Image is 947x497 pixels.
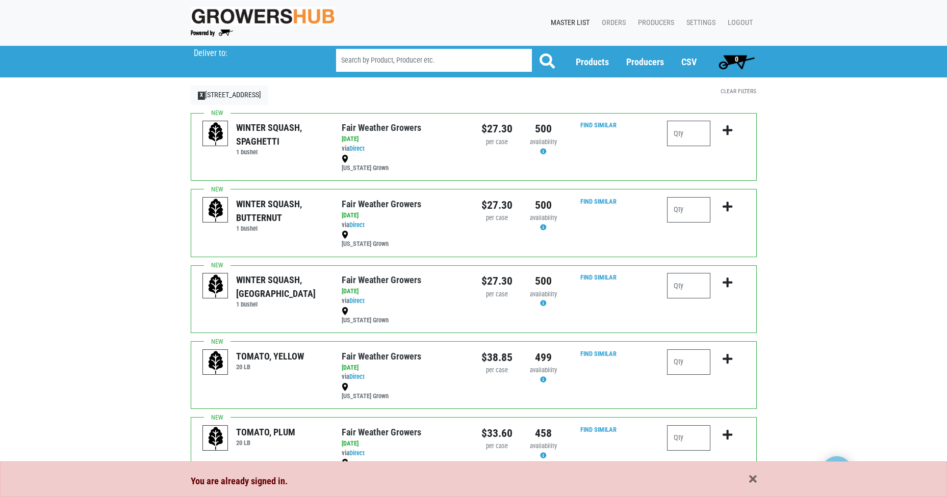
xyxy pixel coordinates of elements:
div: via [342,144,466,154]
div: TOMATO, YELLOW [236,349,304,363]
input: Qty [667,121,710,146]
img: map_marker-0e94453035b3232a4d21701695807de9.png [342,459,348,467]
a: Direct [349,145,365,152]
a: Find Similar [580,350,617,357]
h6: 1 bushel [236,225,326,232]
div: per case [481,366,513,375]
div: [US_STATE] Grown [342,458,466,478]
a: Settings [678,13,720,33]
div: You are already signed in. [191,474,757,488]
img: placeholder-variety-43d6402dacf2d531de610a020419775a.svg [203,273,228,299]
img: map_marker-0e94453035b3232a4d21701695807de9.png [342,155,348,163]
div: 458 [528,425,559,441]
div: 500 [528,273,559,289]
a: Find Similar [580,426,617,433]
div: [US_STATE] Grown [342,306,466,325]
img: placeholder-variety-43d6402dacf2d531de610a020419775a.svg [203,198,228,223]
div: $27.30 [481,121,513,137]
a: Products [576,57,609,67]
img: map_marker-0e94453035b3232a4d21701695807de9.png [342,231,348,239]
div: per case [481,137,513,147]
div: $27.30 [481,273,513,289]
h6: 1 bushel [236,300,326,308]
div: 500 [528,197,559,213]
input: Qty [667,425,710,451]
span: Market 32, Torrington #156, 156 [194,46,318,59]
div: per case [481,441,513,451]
div: TOMATO, PLUM [236,425,295,439]
img: placeholder-variety-43d6402dacf2d531de610a020419775a.svg [203,350,228,375]
span: availability [530,138,557,146]
a: Direct [349,373,365,380]
span: availability [530,290,557,298]
h6: 1 bushel [236,148,326,156]
a: Fair Weather Growers [342,199,421,209]
a: 0 [714,51,759,72]
div: per case [481,290,513,299]
div: [DATE] [342,363,466,373]
div: WINTER SQUASH, SPAGHETTI [236,121,326,148]
a: Fair Weather Growers [342,427,421,437]
div: 499 [528,349,559,366]
div: via [342,296,466,306]
a: Orders [594,13,630,33]
a: Clear Filters [721,88,756,95]
input: Search by Product, Producer etc. [336,49,532,72]
span: 0 [735,55,738,63]
span: availability [530,442,557,450]
a: Direct [349,449,365,457]
a: X[STREET_ADDRESS] [191,86,269,105]
div: [DATE] [342,287,466,296]
a: Find Similar [580,198,617,205]
a: Fair Weather Growers [342,351,421,362]
a: Producers [626,57,664,67]
input: Qty [667,197,710,223]
div: 500 [528,121,559,137]
div: WINTER SQUASH, BUTTERNUT [236,197,326,225]
a: Find Similar [580,273,617,281]
a: Direct [349,297,365,305]
img: placeholder-variety-43d6402dacf2d531de610a020419775a.svg [203,426,228,451]
div: via [342,372,466,382]
div: [US_STATE] Grown [342,154,466,173]
span: availability [530,214,557,222]
span: availability [530,366,557,374]
img: placeholder-variety-43d6402dacf2d531de610a020419775a.svg [203,121,228,147]
img: map_marker-0e94453035b3232a4d21701695807de9.png [342,383,348,391]
div: $38.85 [481,349,513,366]
a: Master List [543,13,594,33]
input: Qty [667,273,710,298]
img: original-fc7597fdc6adbb9d0e2ae620e786d1a2.jpg [191,7,336,25]
a: Direct [349,221,365,229]
a: Producers [630,13,678,33]
div: $33.60 [481,425,513,441]
p: Deliver to: [194,48,310,59]
a: Logout [720,13,757,33]
input: Qty [667,349,710,375]
div: [DATE] [342,439,466,449]
div: per case [481,213,513,223]
a: Find Similar [580,121,617,129]
div: via [342,449,466,458]
img: Powered by Big Wheelbarrow [191,30,233,37]
a: Fair Weather Growers [342,122,421,133]
div: $27.30 [481,197,513,213]
span: X [198,92,206,100]
div: [DATE] [342,211,466,220]
div: [DATE] [342,134,466,144]
div: WINTER SQUASH, [GEOGRAPHIC_DATA] [236,273,326,300]
a: Fair Weather Growers [342,274,421,285]
h6: 20 LB [236,439,295,447]
a: CSV [681,57,697,67]
div: [US_STATE] Grown [342,382,466,401]
div: [US_STATE] Grown [342,230,466,250]
h6: 20 LB [236,363,304,371]
div: via [342,220,466,230]
img: map_marker-0e94453035b3232a4d21701695807de9.png [342,307,348,315]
